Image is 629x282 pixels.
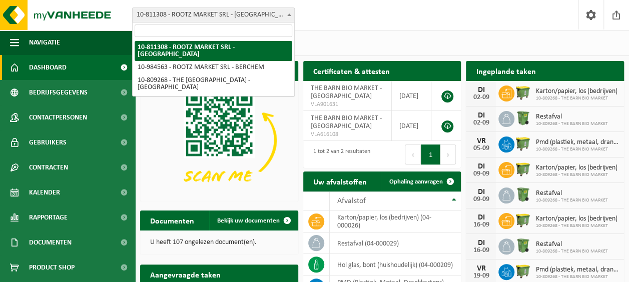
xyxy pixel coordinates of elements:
span: THE BARN BIO MARKET - [GEOGRAPHIC_DATA] [311,114,382,130]
span: 10-809268 - THE BARN BIO MARKET [535,146,619,152]
span: 10-809268 - THE BARN BIO MARKET [535,248,607,254]
button: Next [440,144,456,164]
div: DI [471,188,491,196]
span: Karton/papier, los (bedrijven) [535,87,617,95]
img: Download de VHEPlus App [140,81,298,199]
span: 10-811308 - ROOTZ MARKET SRL - ETTERBEEK [132,7,295,22]
span: Bedrijfsgegevens [29,80,88,105]
img: WB-1100-HPE-GN-50 [514,84,531,101]
a: Ophaling aanvragen [381,171,460,191]
span: THE BARN BIO MARKET - [GEOGRAPHIC_DATA] [311,84,382,100]
div: 1 tot 2 van 2 resultaten [308,143,370,165]
span: VLA901631 [311,100,384,108]
td: restafval (04-000029) [330,232,461,254]
td: karton/papier, los (bedrijven) (04-000026) [330,210,461,232]
span: 10-809268 - THE BARN BIO MARKET [535,95,617,101]
span: Kalender [29,180,60,205]
span: 10-809268 - THE BARN BIO MARKET [535,172,617,178]
a: Bekijk uw documenten [209,210,297,230]
span: Rapportage [29,205,68,230]
div: DI [471,213,491,221]
img: WB-1100-HPE-GN-50 [514,135,531,152]
div: 02-09 [471,119,491,126]
img: WB-0370-HPE-GN-50 [514,186,531,203]
div: 05-09 [471,145,491,152]
span: Contactpersonen [29,105,87,130]
div: 16-09 [471,221,491,228]
span: 10-811308 - ROOTZ MARKET SRL - ETTERBEEK [133,8,294,22]
img: WB-1100-HPE-GN-50 [514,211,531,228]
span: Karton/papier, los (bedrijven) [535,164,617,172]
span: 10-809268 - THE BARN BIO MARKET [535,197,607,203]
h2: Uw afvalstoffen [303,171,377,191]
h2: Ingeplande taken [466,61,545,80]
span: Navigatie [29,30,60,55]
div: 09-09 [471,170,491,177]
div: DI [471,239,491,247]
div: DI [471,111,491,119]
span: 10-809268 - THE BARN BIO MARKET [535,274,619,280]
img: WB-1100-HPE-GN-50 [514,160,531,177]
li: 10-984563 - ROOTZ MARKET SRL - BERCHEM [135,61,292,74]
span: Restafval [535,113,607,121]
span: Gebruikers [29,130,67,155]
div: DI [471,86,491,94]
span: Pmd (plastiek, metaal, drankkartons) (bedrijven) [535,266,619,274]
span: Karton/papier, los (bedrijven) [535,215,617,223]
span: Restafval [535,240,607,248]
span: Documenten [29,230,72,255]
td: [DATE] [392,81,432,111]
span: Bekijk uw documenten [217,217,280,224]
td: [DATE] [392,111,432,141]
img: WB-0370-HPE-GN-50 [514,109,531,126]
div: 02-09 [471,94,491,101]
span: Pmd (plastiek, metaal, drankkartons) (bedrijven) [535,138,619,146]
span: 10-809268 - THE BARN BIO MARKET [535,121,607,127]
div: 09-09 [471,196,491,203]
div: 19-09 [471,272,491,279]
div: DI [471,162,491,170]
td: hol glas, bont (huishoudelijk) (04-000209) [330,254,461,275]
span: Afvalstof [337,197,366,205]
span: 10-809268 - THE BARN BIO MARKET [535,223,617,229]
p: U heeft 107 ongelezen document(en). [150,239,288,246]
span: Ophaling aanvragen [389,178,442,185]
span: Restafval [535,189,607,197]
div: VR [471,137,491,145]
h2: Certificaten & attesten [303,61,400,80]
div: VR [471,264,491,272]
h2: Documenten [140,210,204,230]
li: 10-809268 - THE [GEOGRAPHIC_DATA] - [GEOGRAPHIC_DATA] [135,74,292,94]
span: Dashboard [29,55,67,80]
span: Contracten [29,155,68,180]
img: WB-1100-HPE-GN-50 [514,262,531,279]
button: Previous [405,144,421,164]
span: VLA616108 [311,130,384,138]
img: WB-0370-HPE-GN-50 [514,237,531,254]
button: 1 [421,144,440,164]
span: Product Shop [29,255,75,280]
div: 16-09 [471,247,491,254]
li: 10-811308 - ROOTZ MARKET SRL - [GEOGRAPHIC_DATA] [135,41,292,61]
